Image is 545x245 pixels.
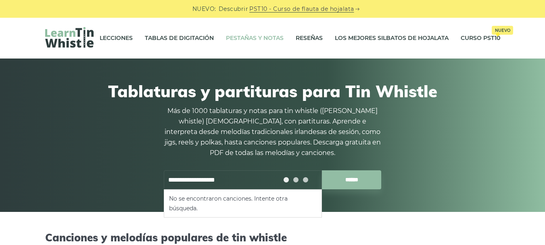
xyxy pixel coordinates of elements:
a: Los mejores silbatos de hojalata [335,28,449,48]
a: Curso PST10Nuevo [461,28,500,48]
font: Canciones y melodías populares de tin whistle [45,231,287,244]
font: Tablas de digitación [145,34,214,42]
font: Nuevo [495,28,510,33]
font: Tablaturas y partituras para Tin Whistle [108,81,437,101]
font: Reseñas [296,34,323,42]
a: Tablas de digitación [145,28,214,48]
font: No se encontraron canciones. Intente otra búsqueda. [169,195,288,212]
a: Reseñas [296,28,323,48]
font: Pestañas y notas [226,34,284,42]
font: Los mejores silbatos de hojalata [335,34,449,42]
a: Lecciones [100,28,133,48]
font: Lecciones [100,34,133,42]
a: Pestañas y notas [226,28,284,48]
font: Curso PST10 [461,34,500,42]
font: Más de 1000 tablaturas y notas para tin whistle ([PERSON_NAME] whistle) [DEMOGRAPHIC_DATA], con p... [165,107,381,157]
img: LearnTinWhistle.com [45,27,94,48]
